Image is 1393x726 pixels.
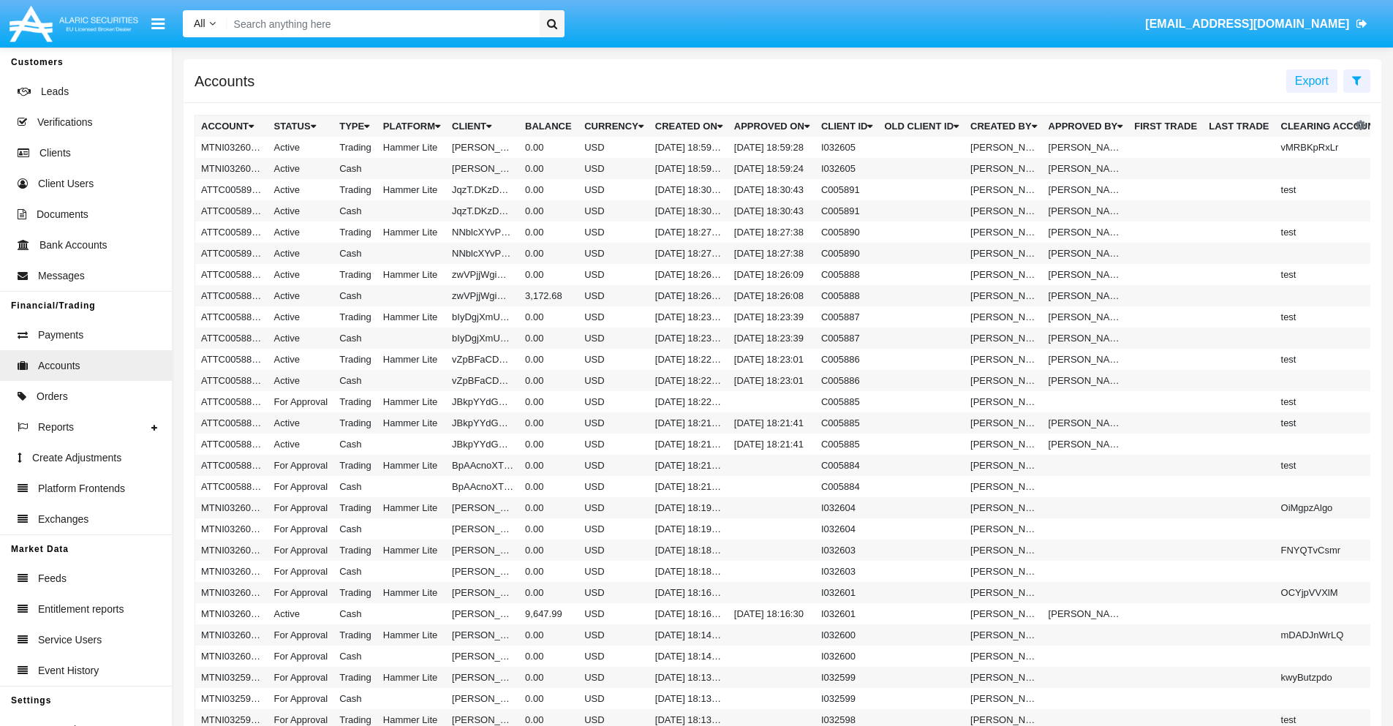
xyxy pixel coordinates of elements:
td: USD [578,328,649,349]
td: Trading [333,582,377,603]
td: Active [268,349,334,370]
td: [PERSON_NAME] [964,137,1043,158]
td: USD [578,476,649,497]
a: [EMAIL_ADDRESS][DOMAIN_NAME] [1139,4,1375,45]
td: USD [578,306,649,328]
td: JqzT.DKzD6hfp.P [446,179,519,200]
td: 0.00 [519,412,578,434]
td: USD [578,603,649,624]
td: ATTC005888AC1 [195,285,268,306]
td: Cash [333,518,377,540]
td: USD [578,434,649,455]
td: [PERSON_NAME] [1043,370,1129,391]
input: Search [227,10,535,37]
a: All [183,16,227,31]
span: Client Users [38,176,94,192]
td: Cash [333,200,377,222]
td: Hammer Lite [377,264,446,285]
td: Active [268,264,334,285]
span: Create Adjustments [32,450,121,466]
td: Cash [333,158,377,179]
td: USD [578,518,649,540]
td: Hammer Lite [377,179,446,200]
span: Feeds [38,571,67,586]
td: [PERSON_NAME] [1043,285,1129,306]
td: [DATE] 18:16:25 [649,603,728,624]
td: [PERSON_NAME] [1043,349,1129,370]
td: Hammer Lite [377,412,446,434]
td: [DATE] 18:27:38 [728,222,815,243]
td: [DATE] 18:30:43 [728,200,815,222]
td: [DATE] 18:23:39 [728,306,815,328]
td: C005890 [815,222,879,243]
td: ATTC005888A1 [195,264,268,285]
th: Approved By [1043,116,1129,137]
td: I032605 [815,158,879,179]
td: 0.00 [519,243,578,264]
th: Old Client Id [878,116,964,137]
span: Accounts [38,358,80,374]
td: [DATE] 18:26:08 [728,285,815,306]
td: I032605 [815,137,879,158]
td: [DATE] 18:59:20 [649,137,728,158]
td: C005890 [815,243,879,264]
td: BpAAcnoXThBfHwj [446,455,519,476]
td: ATTC005884AC1 [195,476,268,497]
th: Balance [519,116,578,137]
td: [DATE] 18:21:09 [649,455,728,476]
td: Active [268,306,334,328]
td: Cash [333,434,377,455]
td: Cash [333,603,377,624]
td: USD [578,561,649,582]
td: [PERSON_NAME] [1043,222,1129,243]
td: Hammer Lite [377,391,446,412]
td: Hammer Lite [377,222,446,243]
th: Created On [649,116,728,137]
td: 0.00 [519,582,578,603]
td: 0.00 [519,434,578,455]
td: Active [268,222,334,243]
td: [DATE] 18:23:01 [728,370,815,391]
td: For Approval [268,497,334,518]
td: [PERSON_NAME] [446,497,519,518]
td: Active [268,243,334,264]
td: MTNI032601A1 [195,582,268,603]
span: Entitlement reports [38,602,124,617]
td: [PERSON_NAME] [964,561,1043,582]
td: C005885 [815,391,879,412]
td: [DATE] 18:59:24 [728,158,815,179]
td: USD [578,455,649,476]
td: MTNI032605AC1 [195,158,268,179]
td: C005887 [815,306,879,328]
td: USD [578,540,649,561]
td: Trading [333,179,377,200]
td: 0.00 [519,476,578,497]
td: MTNI032601AC1 [195,603,268,624]
td: [PERSON_NAME] [964,434,1043,455]
td: 9,647.99 [519,603,578,624]
td: [DATE] 18:23:31 [649,306,728,328]
th: Account [195,116,268,137]
td: USD [578,349,649,370]
td: ATTC005885A1 [195,412,268,434]
td: USD [578,370,649,391]
td: USD [578,412,649,434]
td: C005886 [815,349,879,370]
td: 0.00 [519,222,578,243]
td: C005891 [815,179,879,200]
th: Approved On [728,116,815,137]
td: For Approval [268,582,334,603]
td: [DATE] 18:16:26 [649,582,728,603]
td: C005891 [815,200,879,222]
td: [DATE] 18:26:02 [649,264,728,285]
td: 0.00 [519,518,578,540]
td: Trading [333,391,377,412]
td: MTNI032605A1 [195,137,268,158]
td: JBkpYYdGPXFRqGm [446,434,519,455]
span: Orders [37,389,68,404]
td: USD [578,285,649,306]
td: Cash [333,328,377,349]
td: [DATE] 18:26:09 [728,264,815,285]
td: ATTC005884A1 [195,455,268,476]
td: [DATE] 18:21:41 [728,412,815,434]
